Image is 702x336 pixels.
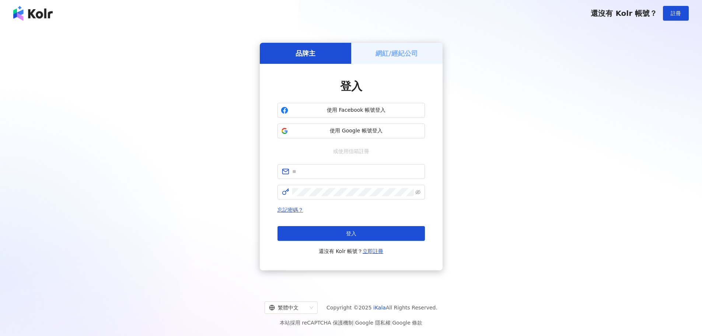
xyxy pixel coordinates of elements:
[277,207,303,213] a: 忘記密碼？
[326,303,437,312] span: Copyright © 2025 All Rights Reserved.
[280,318,422,327] span: 本站採用 reCAPTCHA 保護機制
[277,103,425,118] button: 使用 Facebook 帳號登入
[373,305,386,311] a: iKala
[291,127,422,135] span: 使用 Google 帳號登入
[663,6,689,21] button: 註冊
[355,320,391,326] a: Google 隱私權
[415,190,420,195] span: eye-invisible
[392,320,422,326] a: Google 條款
[391,320,392,326] span: |
[13,6,53,21] img: logo
[328,147,374,155] span: 或使用信箱註冊
[591,9,657,18] span: 還沒有 Kolr 帳號？
[671,10,681,16] span: 註冊
[340,80,362,93] span: 登入
[346,231,356,236] span: 登入
[269,302,307,314] div: 繁體中文
[291,107,422,114] span: 使用 Facebook 帳號登入
[353,320,355,326] span: |
[376,49,418,58] h5: 網紅/經紀公司
[296,49,315,58] h5: 品牌主
[277,124,425,138] button: 使用 Google 帳號登入
[319,247,384,256] span: 還沒有 Kolr 帳號？
[363,248,383,254] a: 立即註冊
[277,226,425,241] button: 登入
